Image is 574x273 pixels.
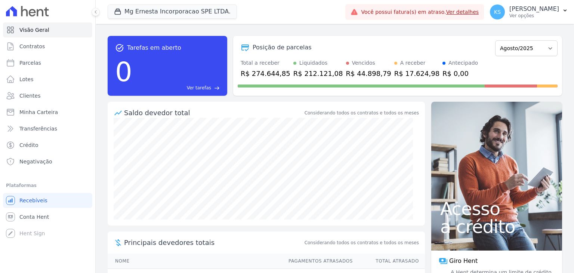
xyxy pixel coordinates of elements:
[484,1,574,22] button: KS [PERSON_NAME] Ver opções
[281,254,353,269] th: Pagamentos Atrasados
[135,85,220,91] a: Ver tarefas east
[3,39,92,54] a: Contratos
[440,218,553,236] span: a crédito
[3,193,92,208] a: Recebíveis
[293,68,343,79] div: R$ 212.121,08
[19,141,38,149] span: Crédito
[108,4,237,19] button: Mg Ernesta Incorporacao SPE LTDA.
[346,68,391,79] div: R$ 44.898,79
[124,108,303,118] div: Saldo devedor total
[353,254,425,269] th: Total Atrasado
[19,26,49,34] span: Visão Geral
[3,105,92,120] a: Minha Carteira
[214,85,220,91] span: east
[440,200,553,218] span: Acesso
[352,59,375,67] div: Vencidos
[241,59,290,67] div: Total a receber
[19,213,49,221] span: Conta Hent
[19,43,45,50] span: Contratos
[108,254,281,269] th: Nome
[509,5,559,13] p: [PERSON_NAME]
[3,138,92,153] a: Crédito
[305,239,419,246] span: Considerando todos os contratos e todos os meses
[442,68,478,79] div: R$ 0,00
[19,108,58,116] span: Minha Carteira
[3,72,92,87] a: Lotes
[3,154,92,169] a: Negativação
[3,55,92,70] a: Parcelas
[448,59,478,67] div: Antecipado
[6,181,89,190] div: Plataformas
[394,68,439,79] div: R$ 17.624,98
[19,76,34,83] span: Lotes
[19,125,57,132] span: Transferências
[446,9,479,15] a: Ver detalhes
[494,9,501,15] span: KS
[449,257,478,266] span: Giro Hent
[19,92,40,99] span: Clientes
[19,197,47,204] span: Recebíveis
[3,121,92,136] a: Transferências
[115,43,124,52] span: task_alt
[19,158,52,165] span: Negativação
[124,237,303,248] span: Principais devedores totais
[127,43,181,52] span: Tarefas em aberto
[3,22,92,37] a: Visão Geral
[253,43,312,52] div: Posição de parcelas
[305,110,419,116] div: Considerando todos os contratos e todos os meses
[299,59,328,67] div: Liquidados
[187,85,211,91] span: Ver tarefas
[19,59,41,67] span: Parcelas
[115,52,132,91] div: 0
[241,68,290,79] div: R$ 274.644,85
[3,88,92,103] a: Clientes
[3,209,92,224] a: Conta Hent
[509,13,559,19] p: Ver opções
[361,8,479,16] span: Você possui fatura(s) em atraso.
[400,59,426,67] div: A receber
